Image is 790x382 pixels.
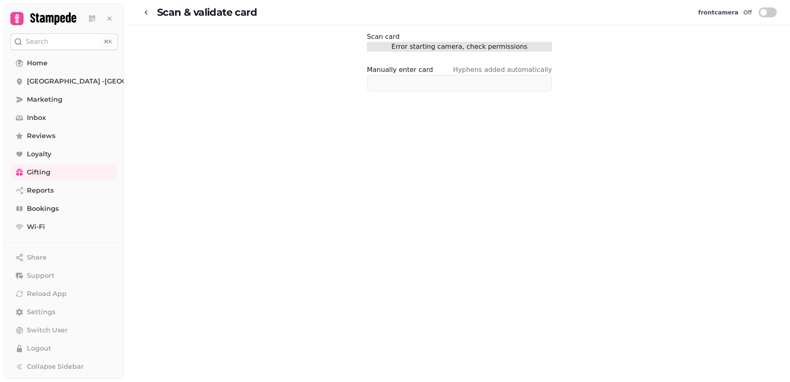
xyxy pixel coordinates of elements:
[27,58,48,68] span: Home
[27,307,55,317] span: Settings
[10,110,118,126] a: Inbox
[26,37,48,47] p: Search
[27,76,178,86] span: [GEOGRAPHIC_DATA] -[GEOGRAPHIC_DATA]
[27,186,54,196] span: Reports
[698,8,738,17] label: front camera
[10,73,118,90] a: [GEOGRAPHIC_DATA] -[GEOGRAPHIC_DATA]
[367,32,400,42] label: Scan card
[157,5,257,20] h2: Scan & validate card
[10,182,118,199] a: Reports
[27,362,84,372] span: Collapse Sidebar
[102,37,114,46] div: ⌘K
[367,65,433,75] label: Manually enter card
[27,344,51,353] span: Logout
[10,249,118,266] button: Share
[27,149,51,159] span: Loyalty
[10,164,118,181] a: Gifting
[142,4,157,21] a: go-back
[10,33,118,50] button: Search⌘K
[27,325,68,335] span: Switch User
[27,289,67,299] span: Reload App
[10,340,118,357] button: Logout
[10,146,118,162] a: Loyalty
[27,204,59,214] span: Bookings
[10,201,118,217] a: Bookings
[453,65,552,75] p: Hyphens added automatically
[10,55,118,72] a: Home
[10,219,118,235] a: Wi-Fi
[27,167,50,177] span: Gifting
[10,358,118,375] button: Collapse Sidebar
[27,253,47,263] span: Share
[27,95,62,105] span: Marketing
[10,91,118,108] a: Marketing
[10,322,118,339] button: Switch User
[10,286,118,302] button: Reload App
[27,131,55,141] span: Reviews
[27,113,46,123] span: Inbox
[10,267,118,284] button: Support
[27,222,45,232] span: Wi-Fi
[27,271,55,281] span: Support
[10,128,118,144] a: Reviews
[10,304,118,320] a: Settings
[743,7,752,17] label: Off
